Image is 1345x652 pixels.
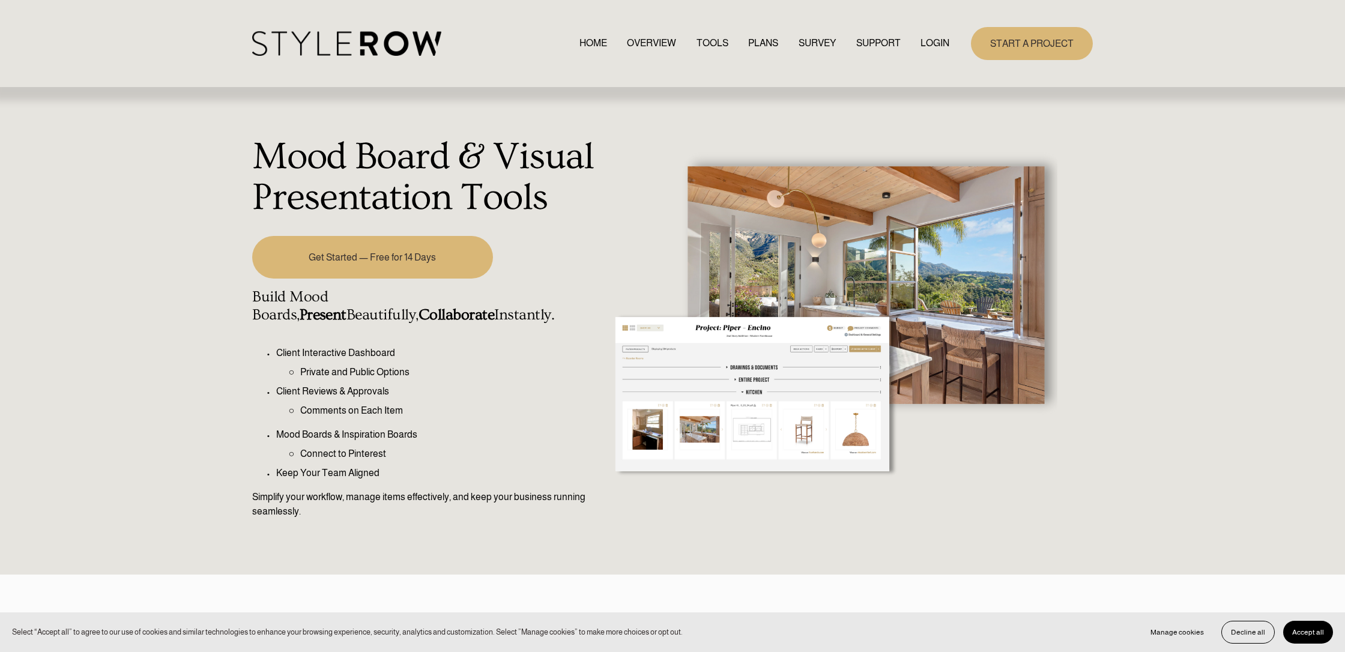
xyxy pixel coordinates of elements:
img: StyleRow [252,31,441,56]
span: Accept all [1292,628,1324,636]
a: TOOLS [697,35,728,52]
a: OVERVIEW [627,35,676,52]
a: folder dropdown [856,35,901,52]
span: Decline all [1231,628,1265,636]
a: SURVEY [799,35,836,52]
a: Get Started — Free for 14 Days [252,236,492,279]
strong: Present [300,306,346,324]
p: Private and Public Options [300,365,599,379]
a: LOGIN [920,35,949,52]
a: PLANS [748,35,778,52]
button: Decline all [1221,621,1275,644]
p: Client Reviews & Approvals [276,384,599,399]
p: Simplify your workflow, manage items effectively, and keep your business running seamlessly. [252,490,599,519]
button: Accept all [1283,621,1333,644]
button: Manage cookies [1141,621,1213,644]
p: Keep Your Team Aligned [276,466,599,480]
strong: Collaborate [419,306,494,324]
p: Comments on Each Item [300,403,599,418]
p: Mood Boards & Inspiration Boards [276,427,599,442]
p: Client Interactive Dashboard [276,346,599,360]
p: Connect to Pinterest [300,447,599,461]
span: SUPPORT [856,36,901,50]
h4: Build Mood Boards, Beautifully, Instantly. [252,288,599,324]
a: HOME [579,35,607,52]
p: Select “Accept all” to agree to our use of cookies and similar technologies to enhance your brows... [12,626,683,638]
span: Manage cookies [1150,628,1204,636]
a: START A PROJECT [971,27,1093,60]
h1: Mood Board & Visual Presentation Tools [252,137,599,218]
